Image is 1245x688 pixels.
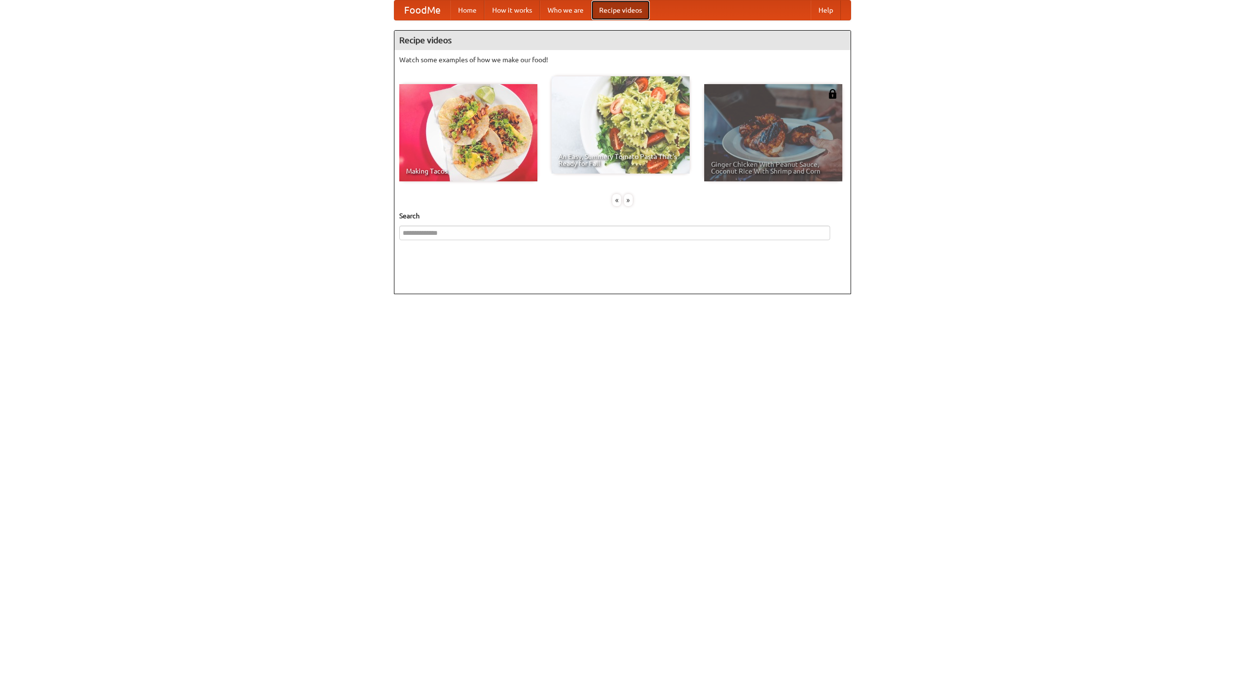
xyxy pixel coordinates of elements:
p: Watch some examples of how we make our food! [399,55,846,65]
span: An Easy, Summery Tomato Pasta That's Ready for Fall [558,153,683,167]
h5: Search [399,211,846,221]
div: » [624,194,633,206]
a: How it works [484,0,540,20]
a: Home [450,0,484,20]
a: Recipe videos [591,0,650,20]
a: An Easy, Summery Tomato Pasta That's Ready for Fall [551,76,690,174]
div: « [612,194,621,206]
a: Making Tacos [399,84,537,181]
span: Making Tacos [406,168,531,175]
h4: Recipe videos [394,31,851,50]
a: Help [811,0,841,20]
img: 483408.png [828,89,837,99]
a: Who we are [540,0,591,20]
a: FoodMe [394,0,450,20]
